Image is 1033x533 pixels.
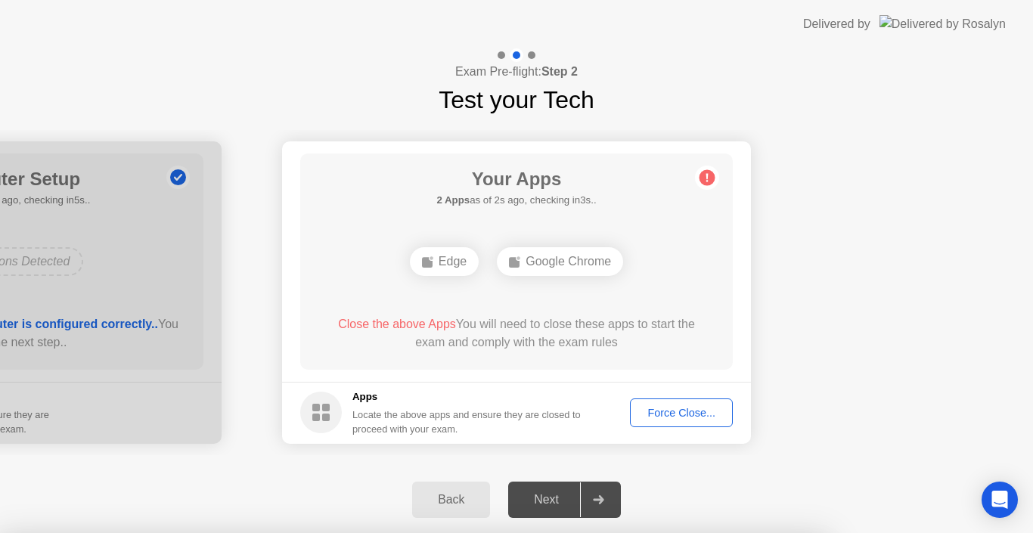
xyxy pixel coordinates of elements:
div: Delivered by [803,15,870,33]
div: Edge [410,247,479,276]
div: Back [417,493,485,507]
div: Google Chrome [497,247,623,276]
b: 2 Apps [436,194,470,206]
h1: Your Apps [436,166,596,193]
img: Delivered by Rosalyn [879,15,1006,33]
span: Close the above Apps [338,318,456,330]
div: Open Intercom Messenger [982,482,1018,518]
h1: Test your Tech [439,82,594,118]
div: Locate the above apps and ensure they are closed to proceed with your exam. [352,407,582,436]
div: You will need to close these apps to start the exam and comply with the exam rules [322,315,712,352]
h5: Apps [352,389,582,404]
h5: as of 2s ago, checking in3s.. [436,193,596,208]
div: Next [513,493,580,507]
div: Force Close... [635,407,727,419]
b: Step 2 [541,65,578,78]
h4: Exam Pre-flight: [455,63,578,81]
